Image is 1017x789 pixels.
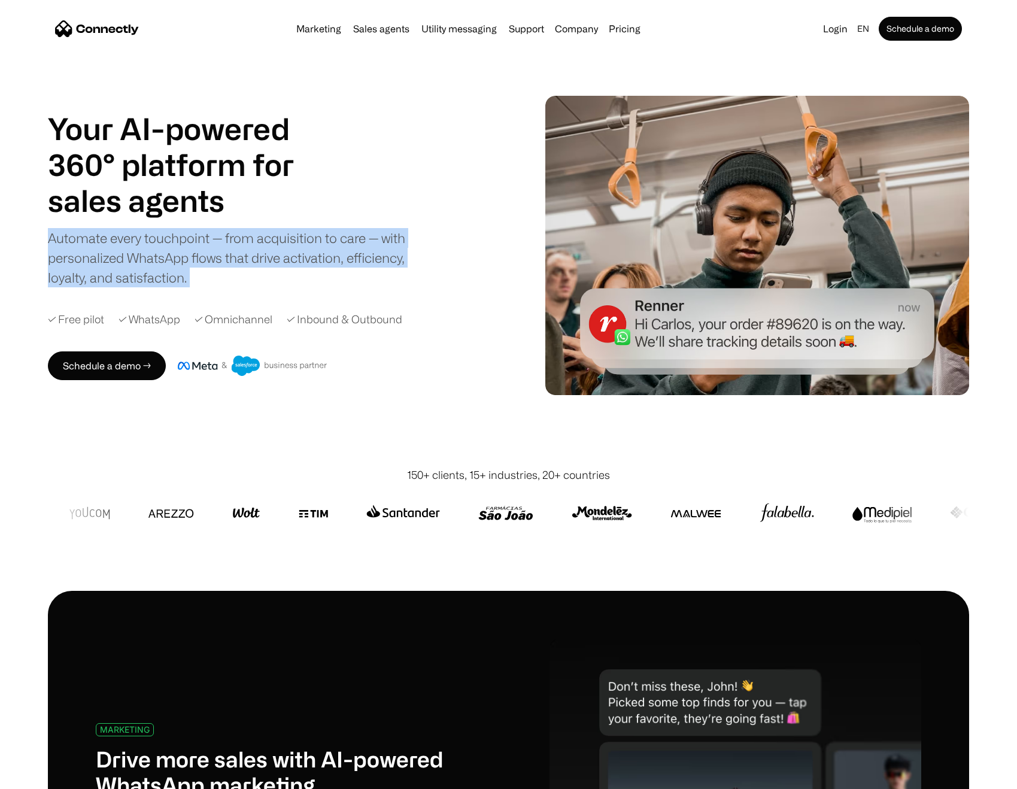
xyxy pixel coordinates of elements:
[879,17,962,41] a: Schedule a demo
[48,183,323,219] div: carousel
[48,183,323,219] div: 1 of 4
[48,183,323,219] h1: sales agents
[604,24,645,34] a: Pricing
[287,311,402,327] div: ✓ Inbound & Outbound
[857,20,869,37] div: en
[100,725,150,734] div: MARKETING
[852,20,876,37] div: en
[551,20,602,37] div: Company
[12,767,72,785] aside: Language selected: English
[195,311,272,327] div: ✓ Omnichannel
[119,311,180,327] div: ✓ WhatsApp
[417,24,502,34] a: Utility messaging
[348,24,414,34] a: Sales agents
[24,768,72,785] ul: Language list
[48,111,323,183] h1: Your AI-powered 360° platform for
[55,20,139,38] a: home
[818,20,852,37] a: Login
[292,24,346,34] a: Marketing
[407,467,610,483] div: 150+ clients, 15+ industries, 20+ countries
[555,20,598,37] div: Company
[504,24,549,34] a: Support
[48,351,166,380] a: Schedule a demo →
[48,228,425,287] div: Automate every touchpoint — from acquisition to care — with personalized WhatsApp flows that driv...
[48,311,104,327] div: ✓ Free pilot
[178,356,327,376] img: Meta and Salesforce business partner badge.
